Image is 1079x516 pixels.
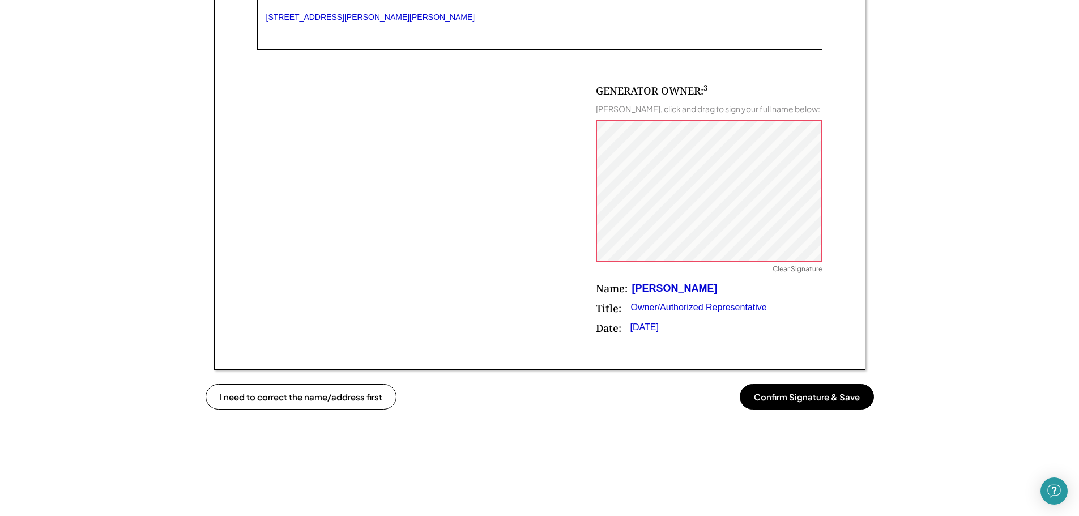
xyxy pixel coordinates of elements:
sup: 3 [703,83,708,93]
div: [PERSON_NAME], click and drag to sign your full name below: [596,104,820,114]
div: GENERATOR OWNER: [596,84,708,98]
div: [DATE] [623,321,659,334]
div: [STREET_ADDRESS][PERSON_NAME][PERSON_NAME] [266,12,588,22]
button: I need to correct the name/address first [206,384,396,410]
div: Date: [596,321,621,335]
div: Title: [596,301,621,315]
div: Open Intercom Messenger [1040,477,1068,505]
div: [PERSON_NAME] [629,282,718,296]
div: Clear Signature [773,265,822,276]
div: Owner/Authorized Representative [623,301,767,314]
div: Name: [596,282,628,296]
button: Confirm Signature & Save [740,384,874,410]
